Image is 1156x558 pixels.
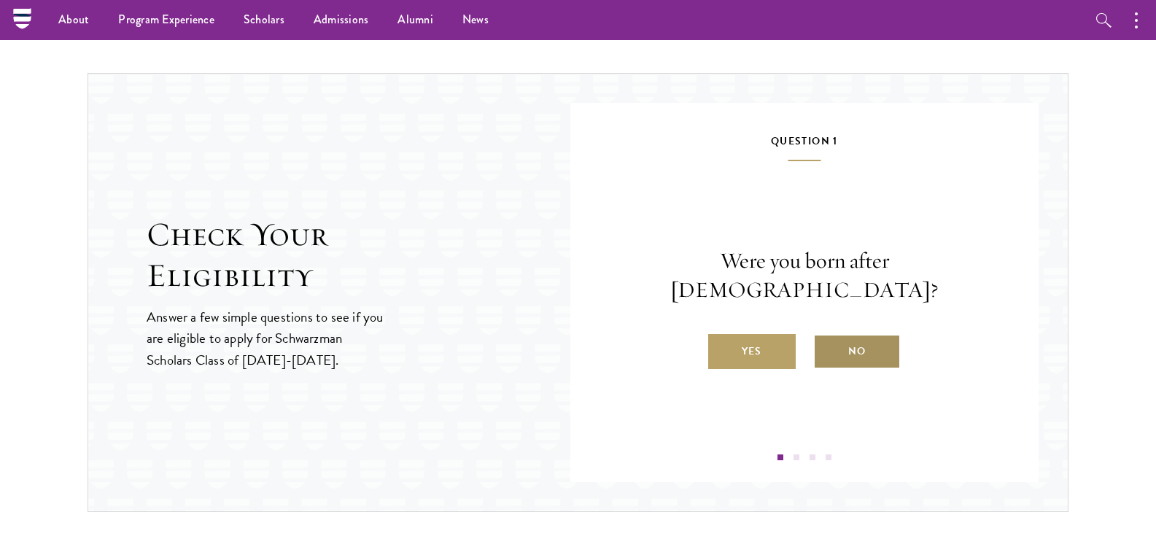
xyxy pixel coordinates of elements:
[147,214,570,296] h2: Check Your Eligibility
[614,247,995,305] p: Were you born after [DEMOGRAPHIC_DATA]?
[147,306,385,370] p: Answer a few simple questions to see if you are eligible to apply for Schwarzman Scholars Class o...
[614,132,995,161] h5: Question 1
[708,334,796,369] label: Yes
[813,334,901,369] label: No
